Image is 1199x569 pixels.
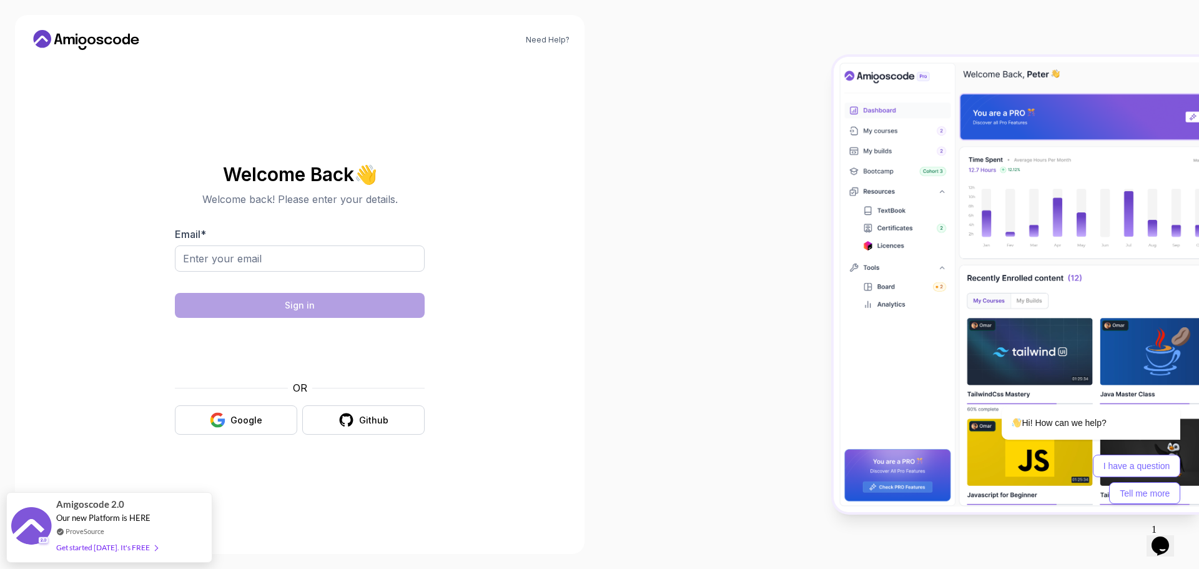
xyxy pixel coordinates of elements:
[526,35,570,45] a: Need Help?
[302,405,425,435] button: Github
[175,245,425,272] input: Enter your email
[293,380,307,395] p: OR
[11,507,52,548] img: provesource social proof notification image
[285,299,315,312] div: Sign in
[230,414,262,427] div: Google
[56,497,124,512] span: Amigoscode 2.0
[175,192,425,207] p: Welcome back! Please enter your details.
[175,405,297,435] button: Google
[1147,519,1187,557] iframe: chat widget
[175,228,206,240] label: Email *
[834,57,1199,512] img: Amigoscode Dashboard
[175,164,425,184] h2: Welcome Back
[66,526,104,537] a: ProveSource
[962,293,1187,513] iframe: chat widget
[56,513,150,523] span: Our new Platform is HERE
[359,414,388,427] div: Github
[354,164,377,184] span: 👋
[205,325,394,373] iframe: Widżet zawierający pole wyboru dla wyzwania bezpieczeństwa hCaptcha
[30,30,142,50] a: Home link
[175,293,425,318] button: Sign in
[56,540,157,555] div: Get started [DATE]. It's FREE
